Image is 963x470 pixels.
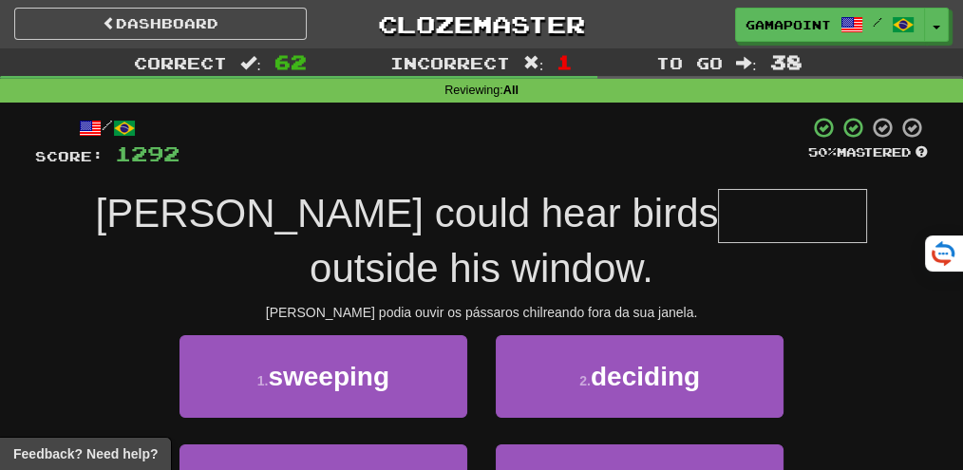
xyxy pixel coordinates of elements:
span: 50 % [808,144,837,160]
span: 1 [557,50,573,73]
strong: All [503,84,519,97]
span: : [240,55,261,71]
small: 2 . [579,373,591,388]
span: To go [656,53,723,72]
button: 2.deciding [496,335,784,418]
span: deciding [591,362,700,391]
a: Clozemaster [335,8,628,41]
span: 38 [770,50,802,73]
span: : [736,55,757,71]
span: GamaPoint [746,16,831,33]
div: / [35,116,179,140]
span: outside his window. [310,246,653,291]
span: 1292 [115,141,179,165]
span: Incorrect [390,53,510,72]
a: Dashboard [14,8,307,40]
a: GamaPoint / [735,8,925,42]
span: / [873,15,882,28]
small: 1 . [257,373,269,388]
button: 1.sweeping [179,335,467,418]
span: Correct [134,53,227,72]
span: : [523,55,544,71]
span: Score: [35,148,104,164]
span: Open feedback widget [13,444,158,463]
span: sweeping [268,362,389,391]
div: Mastered [808,144,928,161]
span: [PERSON_NAME] could hear birds [96,191,719,235]
div: [PERSON_NAME] podia ouvir os pássaros chilreando fora da sua janela. [35,303,928,322]
span: 62 [274,50,307,73]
